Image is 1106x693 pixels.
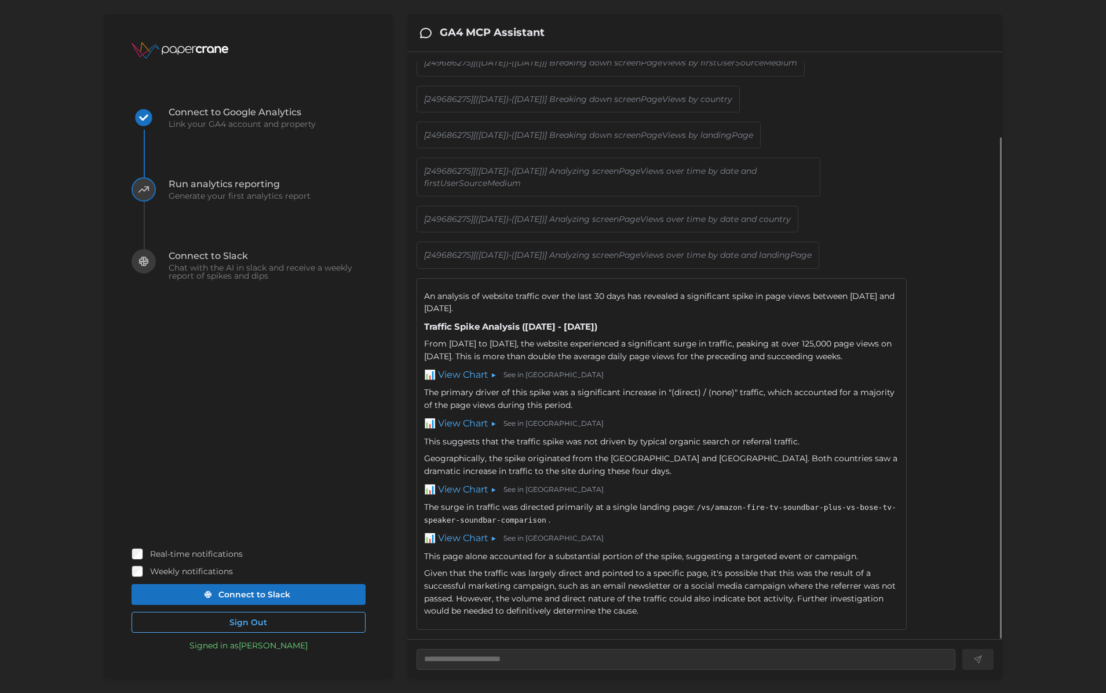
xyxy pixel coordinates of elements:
[424,567,900,618] div: Given that the traffic was largely direct and pointed to a specific page, it's possible that this...
[424,531,497,546] a: 📊 View Chart ▶
[424,165,813,189] p: [249686275][([DATE])-([DATE])] Analyzing screenPageViews over time by date and firstUserSourceMedium
[143,566,233,577] label: Weekly notifications
[169,251,366,261] span: Connect to Slack
[132,105,316,177] button: Connect to Google AnalyticsLink your GA4 account and property
[503,533,604,544] a: See in [GEOGRAPHIC_DATA]
[424,501,900,563] div: The surge in traffic was directed primarily at a single landing page: . This page alone accounted...
[229,612,267,632] span: Sign Out
[424,483,497,497] a: 📊 View Chart ▶
[169,108,316,117] span: Connect to Google Analytics
[169,192,311,200] span: Generate your first analytics report
[440,25,545,40] h3: GA4 MCP Assistant
[503,418,604,429] a: See in [GEOGRAPHIC_DATA]
[132,612,366,633] button: Sign Out
[424,368,497,382] a: 📊 View Chart ▶
[169,264,366,280] span: Chat with the AI in slack and receive a weekly report of spikes and dips
[424,338,900,382] div: From [DATE] to [DATE], the website experienced a significant surge in traffic, peaking at over 12...
[503,484,604,495] a: See in [GEOGRAPHIC_DATA]
[424,453,900,497] div: Geographically, the spike originated from the [GEOGRAPHIC_DATA] and [GEOGRAPHIC_DATA]. Both count...
[169,180,311,189] span: Run analytics reporting
[424,57,797,68] p: [249686275][([DATE])-([DATE])] Breaking down screenPageViews by firstUserSourceMedium
[169,120,316,128] span: Link your GA4 account and property
[424,93,732,105] p: [249686275][([DATE])-([DATE])] Breaking down screenPageViews by country
[132,249,366,321] button: Connect to SlackChat with the AI in slack and receive a weekly report of spikes and dips
[143,548,243,560] label: Real-time notifications
[424,417,497,431] a: 📊 View Chart ▶
[424,320,900,333] h3: Traffic Spike Analysis ([DATE] - [DATE])
[503,370,604,381] a: See in [GEOGRAPHIC_DATA]
[424,249,812,261] p: [249686275][([DATE])-([DATE])] Analyzing screenPageViews over time by date and landingPage
[218,585,290,604] span: Connect to Slack
[424,290,900,315] div: An analysis of website traffic over the last 30 days has revealed a significant spike in page vie...
[424,129,753,141] p: [249686275][([DATE])-([DATE])] Breaking down screenPageViews by landingPage
[424,213,791,225] p: [249686275][([DATE])-([DATE])] Analyzing screenPageViews over time by date and country
[424,386,900,448] div: The primary driver of this spike was a significant increase in "(direct) / (none)" traffic, which...
[189,640,308,651] p: Signed in as [PERSON_NAME]
[132,177,311,249] button: Run analytics reportingGenerate your first analytics report
[132,584,366,605] button: Connect to Slack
